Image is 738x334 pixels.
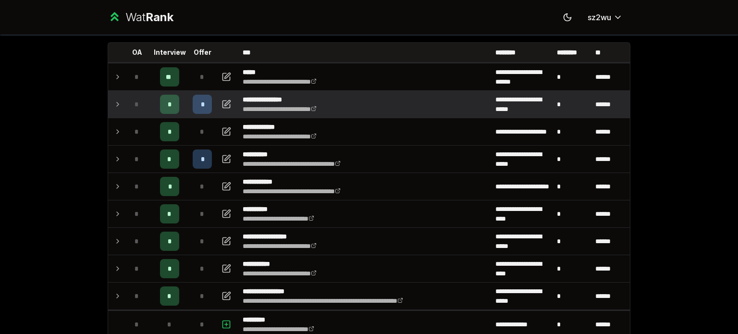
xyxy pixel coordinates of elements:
[125,10,173,25] div: Wat
[588,12,611,23] span: sz2wu
[580,9,630,26] button: sz2wu
[154,48,186,57] p: Interview
[146,10,173,24] span: Rank
[132,48,142,57] p: OA
[194,48,211,57] p: Offer
[108,10,173,25] a: WatRank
